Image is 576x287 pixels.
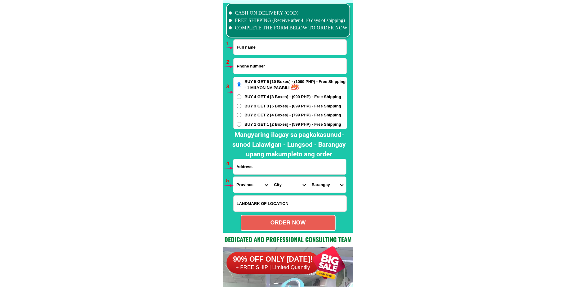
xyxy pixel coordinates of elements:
[237,94,241,99] input: BUY 4 GET 4 [8 Boxes] - (999 PHP) - Free Shipping
[229,9,348,17] li: CASH ON DELIVERY (COD)
[309,177,346,193] select: Select commune
[244,94,341,100] span: BUY 4 GET 4 [8 Boxes] - (999 PHP) - Free Shipping
[226,40,233,48] h6: 1
[237,122,241,127] input: BUY 1 GET 1 [2 Boxes] - (599 PHP) - Free Shipping
[237,82,241,87] input: BUY 5 GET 5 [10 Boxes] - (1099 PHP) - Free Shipping - 1 MILYON NA PAGBILI
[234,40,346,55] input: Input full_name
[237,113,241,117] input: BUY 2 GET 2 [4 Boxes] - (799 PHP) - Free Shipping
[233,177,271,193] select: Select province
[233,159,346,174] input: Input address
[234,58,346,74] input: Input phone_number
[226,264,319,271] h6: + FREE SHIP | Limited Quantily
[234,196,346,211] input: Input LANDMARKOFLOCATION
[244,79,347,91] span: BUY 5 GET 5 [10 Boxes] - (1099 PHP) - Free Shipping - 1 MILYON NA PAGBILI
[228,130,350,159] h2: Mangyaring ilagay sa pagkakasunud-sunod Lalawigan - Lungsod - Barangay upang makumpleto ang order
[244,121,341,128] span: BUY 1 GET 1 [2 Boxes] - (599 PHP) - Free Shipping
[244,112,341,118] span: BUY 2 GET 2 [4 Boxes] - (799 PHP) - Free Shipping
[226,58,233,66] h6: 2
[244,103,341,109] span: BUY 3 GET 3 [6 Boxes] - (899 PHP) - Free Shipping
[237,104,241,108] input: BUY 3 GET 3 [6 Boxes] - (899 PHP) - Free Shipping
[229,24,348,32] li: COMPLETE THE FORM BELOW TO ORDER NOW
[226,255,319,264] h6: 90% OFF ONLY [DATE]!
[226,160,233,168] h6: 4
[229,17,348,24] li: FREE SHIPPING (Receive after 4-10 days of shipping)
[271,177,308,193] select: Select district
[241,219,335,227] div: ORDER NOW
[226,83,233,91] h6: 3
[223,235,353,244] h2: Dedicated and professional consulting team
[226,177,233,185] h6: 5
